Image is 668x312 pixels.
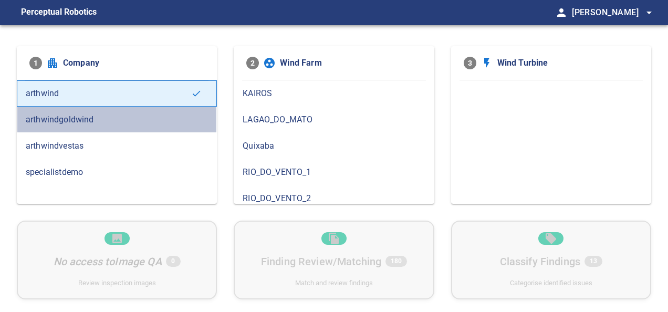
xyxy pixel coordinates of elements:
span: arthwind [26,87,191,100]
span: arthwindvestas [26,140,208,152]
figcaption: Perceptual Robotics [21,4,97,21]
span: Company [63,57,204,69]
span: 2 [246,57,259,69]
span: specialistdemo [26,166,208,179]
span: KAIROS [243,87,425,100]
span: arrow_drop_down [643,6,655,19]
span: [PERSON_NAME] [572,5,655,20]
div: RIO_DO_VENTO_2 [234,185,434,212]
span: RIO_DO_VENTO_1 [243,166,425,179]
span: Wind Turbine [497,57,639,69]
span: 1 [29,57,42,69]
span: Wind Farm [280,57,421,69]
div: KAIROS [234,80,434,107]
div: RIO_DO_VENTO_1 [234,159,434,185]
span: person [555,6,568,19]
span: RIO_DO_VENTO_2 [243,192,425,205]
div: arthwindvestas [17,133,217,159]
span: LAGAO_DO_MATO [243,113,425,126]
span: Quixaba [243,140,425,152]
div: arthwindgoldwind [17,107,217,133]
div: LAGAO_DO_MATO [234,107,434,133]
span: 3 [464,57,476,69]
button: [PERSON_NAME] [568,2,655,23]
div: specialistdemo [17,159,217,185]
div: arthwind [17,80,217,107]
div: Quixaba [234,133,434,159]
span: arthwindgoldwind [26,113,208,126]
